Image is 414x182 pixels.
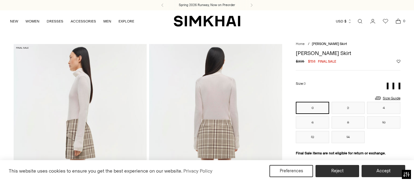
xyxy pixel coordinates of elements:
[316,165,359,177] button: Reject
[296,50,400,56] h1: [PERSON_NAME] Skirt
[296,151,386,155] strong: Final Sale items are not eligible for return or exchange.
[332,116,365,129] button: 8
[397,60,400,63] button: Add to Wishlist
[269,165,313,177] button: Preferences
[296,42,400,47] nav: breadcrumbs
[332,102,365,114] button: 2
[374,94,400,102] a: Size Guide
[401,18,407,24] span: 0
[392,15,404,27] a: Open cart modal
[362,165,405,177] button: Accept
[10,15,18,28] a: NEW
[103,15,111,28] a: MEN
[296,116,329,129] button: 6
[296,42,305,46] a: Home
[367,102,400,114] button: 4
[332,131,365,143] button: 14
[308,59,316,64] span: $158
[9,168,182,174] span: This website uses cookies to ensure you get the best experience on our website.
[174,15,240,27] a: SIMKHAI
[367,15,379,27] a: Go to the account page
[296,59,304,64] s: $395
[296,81,306,87] label: Size:
[379,15,392,27] a: Wishlist
[182,167,213,176] a: Privacy Policy (opens in a new tab)
[304,82,306,86] span: 0
[367,116,400,129] button: 10
[336,15,352,28] button: USD $
[119,15,134,28] a: EXPLORE
[71,15,96,28] a: ACCESSORIES
[47,15,63,28] a: DRESSES
[296,102,329,114] button: 0
[5,159,61,177] iframe: Sign Up via Text for Offers
[25,15,39,28] a: WOMEN
[312,42,347,46] span: [PERSON_NAME] Skirt
[308,42,309,47] div: /
[354,15,366,27] a: Open search modal
[296,131,329,143] button: 12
